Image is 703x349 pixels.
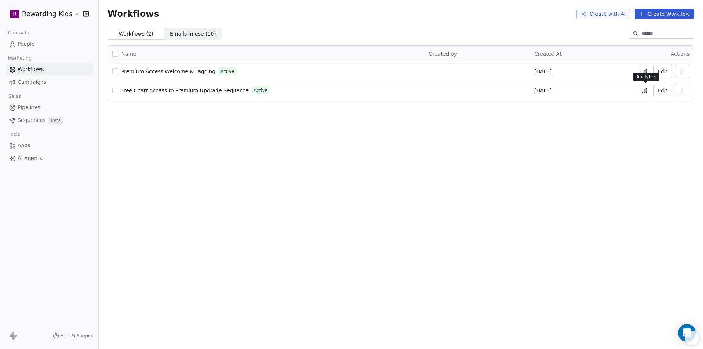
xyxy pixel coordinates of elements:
span: Contacts [5,27,32,38]
a: Pipelines [6,101,93,114]
a: AI Agents [6,152,93,164]
a: People [6,38,93,50]
span: Actions [671,51,689,57]
span: Active [220,68,234,75]
span: Sales [5,91,24,102]
span: [DATE] [534,87,551,94]
span: Help & Support [60,333,94,339]
span: Tools [5,129,23,140]
div: Open Intercom Messenger [678,324,696,342]
span: Active [254,87,267,94]
a: Premium Access Welcome & Tagging [121,68,215,75]
span: R [13,10,16,18]
span: Free Chart Access to Premium Upgrade Sequence [121,88,249,93]
a: Campaigns [6,76,93,88]
span: Created by [429,51,457,57]
button: Create Workflow [635,9,694,19]
span: Emails in use ( 10 ) [170,30,216,38]
button: Create with AI [576,9,630,19]
span: People [18,40,35,48]
span: Workflows [18,66,44,73]
span: Marketing [5,53,35,64]
span: Apps [18,142,30,149]
p: Analytics [636,74,656,80]
span: Premium Access Welcome & Tagging [121,68,215,74]
span: Beta [48,117,63,124]
span: Sequences [18,116,45,124]
a: Free Chart Access to Premium Upgrade Sequence [121,87,249,94]
a: SequencesBeta [6,114,93,126]
button: Edit [653,85,672,96]
span: Pipelines [18,104,40,111]
a: Help & Support [53,333,94,339]
span: Workflows [108,9,159,19]
span: AI Agents [18,155,42,162]
a: Workflows [6,63,93,75]
span: Created At [534,51,562,57]
button: Edit [653,66,672,77]
a: Apps [6,140,93,152]
span: Campaigns [18,78,46,86]
span: Rewarding Kids [22,9,72,19]
span: [DATE] [534,68,551,75]
button: RRewarding Kids [9,8,78,20]
span: Name [121,50,136,58]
